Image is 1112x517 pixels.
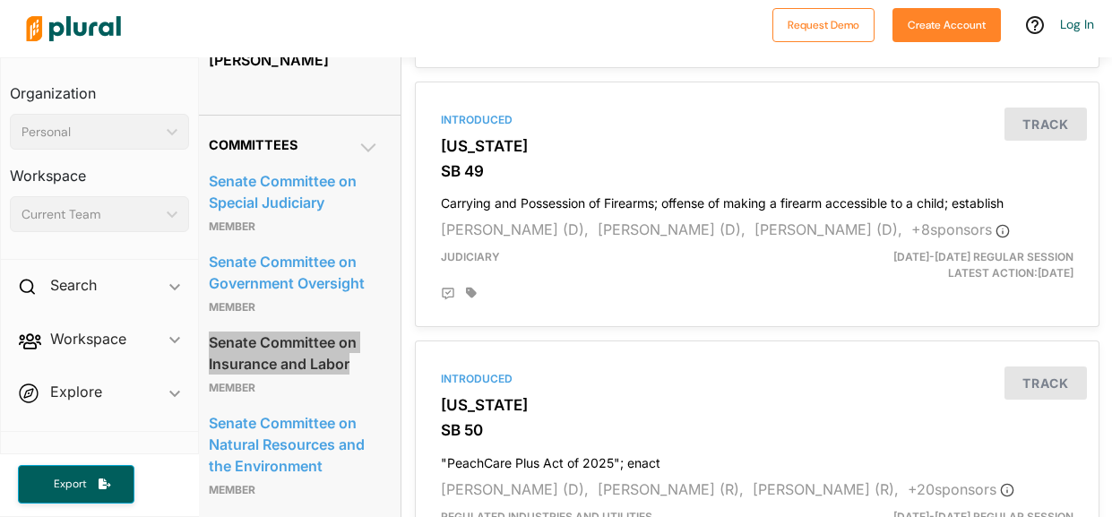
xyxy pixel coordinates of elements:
a: Log In [1060,16,1094,32]
span: + 8 sponsor s [911,220,1010,238]
p: Member [209,479,379,501]
span: Export [41,477,99,492]
span: [PERSON_NAME] (R), [753,480,899,498]
button: Track [1004,366,1087,400]
div: Current Team [22,205,159,224]
p: Member [209,297,379,318]
div: Introduced [441,112,1073,128]
a: Senate Committee on Special Judiciary [209,168,379,216]
p: Member [209,377,379,399]
div: Introduced [441,371,1073,387]
span: Committees [209,137,297,152]
h3: Workspace [10,150,189,189]
a: Senate Committee on Natural Resources and the Environment [209,409,379,479]
span: [PERSON_NAME] (D), [754,220,902,238]
a: Create Account [892,14,1001,33]
h3: [US_STATE] [441,396,1073,414]
span: [PERSON_NAME] (R), [598,480,744,498]
button: Create Account [892,8,1001,42]
span: [PERSON_NAME] (D), [441,220,589,238]
div: Add tags [466,287,477,299]
button: Export [18,465,134,504]
span: [PERSON_NAME] (D), [598,220,746,238]
button: Track [1004,108,1087,141]
button: Request Demo [772,8,875,42]
a: Senate Committee on Insurance and Labor [209,329,379,377]
a: Senate Committee on Government Oversight [209,248,379,297]
h2: Search [50,275,97,295]
div: Latest Action: [DATE] [867,249,1087,281]
h4: Carrying and Possession of Firearms; offense of making a firearm accessible to a child; establish [441,187,1073,211]
span: [PERSON_NAME] (D), [441,480,589,498]
h3: [US_STATE] [441,137,1073,155]
h4: "PeachCare Plus Act of 2025"; enact [441,447,1073,471]
span: + 20 sponsor s [908,480,1014,498]
span: Judiciary [441,250,500,263]
p: Member [209,216,379,237]
a: Request Demo [772,14,875,33]
div: Personal [22,123,159,142]
div: Add Position Statement [441,287,455,301]
h3: SB 50 [441,421,1073,439]
h3: Organization [10,67,189,107]
span: [DATE]-[DATE] Regular Session [893,250,1073,263]
h3: SB 49 [441,162,1073,180]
